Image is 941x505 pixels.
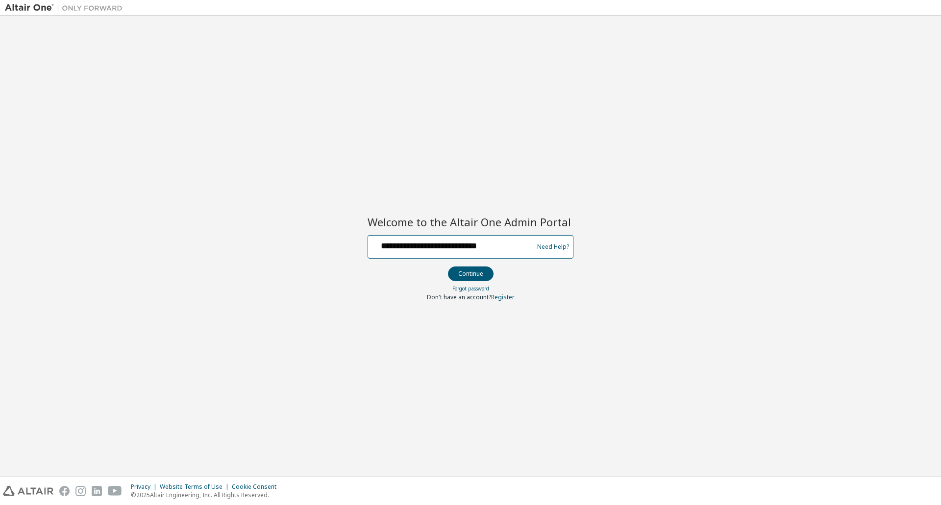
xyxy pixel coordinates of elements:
img: youtube.svg [108,486,122,496]
img: instagram.svg [75,486,86,496]
span: Don't have an account? [427,293,491,301]
a: Register [491,293,515,301]
div: Website Terms of Use [160,483,232,491]
a: Need Help? [537,246,569,247]
img: facebook.svg [59,486,70,496]
div: Privacy [131,483,160,491]
p: © 2025 Altair Engineering, Inc. All Rights Reserved. [131,491,282,499]
div: Cookie Consent [232,483,282,491]
button: Continue [448,266,494,281]
img: Altair One [5,3,127,13]
a: Forgot password [452,285,489,292]
img: linkedin.svg [92,486,102,496]
h2: Welcome to the Altair One Admin Portal [368,215,573,229]
img: altair_logo.svg [3,486,53,496]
